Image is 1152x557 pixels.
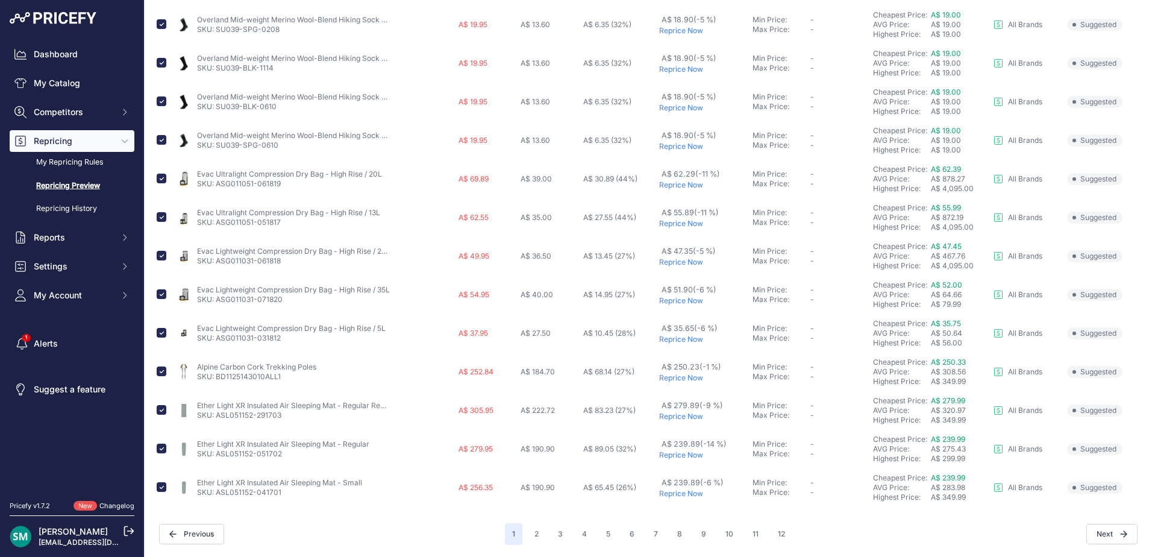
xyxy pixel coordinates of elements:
[810,179,814,188] span: -
[1008,97,1042,107] p: All Brands
[753,92,810,102] div: Min Price:
[931,415,966,424] span: A$ 349.99
[753,333,810,343] div: Max Price:
[662,92,716,101] span: A$ 18.90
[459,367,493,376] span: A$ 252.84
[1008,213,1042,222] p: All Brands
[873,126,927,135] a: Cheapest Price:
[873,145,921,154] a: Highest Price:
[1086,524,1138,544] button: Next
[10,130,134,152] button: Repricing
[10,256,134,277] button: Settings
[1067,57,1122,69] span: Suggested
[931,126,961,135] span: A$ 19.00
[10,72,134,94] a: My Catalog
[99,502,134,510] a: Changelog
[521,174,552,183] span: A$ 39.00
[34,106,113,118] span: Competitors
[700,439,727,448] span: (-14 %)
[873,222,921,231] a: Highest Price:
[521,58,550,68] span: A$ 13.60
[459,329,488,338] span: A$ 37.95
[810,25,814,34] span: -
[575,523,594,545] button: Go to page 4
[810,439,814,448] span: -
[583,213,636,222] span: A$ 27.55 (44%)
[662,15,716,24] span: A$ 18.90
[753,439,810,449] div: Min Price:
[459,290,489,299] span: A$ 54.95
[34,260,113,272] span: Settings
[197,488,281,497] a: SKU: ASL051152-041701
[931,338,962,347] span: A$ 56.00
[931,87,961,96] a: A$ 19.00
[1008,483,1042,492] p: All Brands
[994,20,1042,30] a: All Brands
[810,247,814,256] span: -
[753,285,810,295] div: Min Price:
[39,538,164,547] a: [EMAIL_ADDRESS][DOMAIN_NAME]
[197,169,382,178] a: Evac Ultralight Compression Dry Bag - High Rise / 20L
[873,174,931,184] div: AVG Price:
[197,218,281,227] a: SKU: ASG011051-051817
[873,357,927,367] a: Cheapest Price:
[197,54,460,63] a: Overland Mid-weight Merino Wool-Blend Hiking Sock - Covert Black / A11-14
[197,63,274,72] a: SKU: SU039-BLK-1114
[10,101,134,123] button: Competitors
[1067,212,1122,224] span: Suggested
[197,140,278,149] a: SKU: SU039-SPG-0610
[931,222,974,231] span: A$ 4,095.00
[931,203,961,212] span: A$ 55.99
[810,285,814,294] span: -
[583,174,637,183] span: A$ 30.89 (44%)
[873,492,921,502] a: Highest Price:
[1008,20,1042,30] p: All Brands
[753,15,810,25] div: Min Price:
[521,213,552,222] span: A$ 35.00
[994,136,1042,145] a: All Brands
[459,444,493,453] span: A$ 279.95
[700,401,723,410] span: (-9 %)
[1008,251,1042,261] p: All Brands
[745,523,766,545] button: Go to page 11
[662,54,716,63] span: A$ 18.90
[521,97,550,106] span: A$ 13.60
[873,68,921,77] a: Highest Price:
[873,367,931,377] div: AVG Price:
[753,140,810,150] div: Max Price:
[873,319,927,328] a: Cheapest Price:
[810,92,814,101] span: -
[1067,327,1122,339] span: Suggested
[197,411,281,420] a: SKU: ASL051152-291703
[931,396,965,405] span: A$ 279.99
[197,15,457,24] a: Overland Mid-weight Merino Wool-Blend Hiking Sock - Spurce Green / A2-8
[1067,289,1122,301] span: Suggested
[459,20,487,29] span: A$ 19.95
[197,295,283,304] a: SKU: ASG011031-071820
[583,290,635,299] span: A$ 14.95 (27%)
[931,280,962,289] a: A$ 52.00
[459,136,487,145] span: A$ 19.95
[197,372,281,381] a: SKU: BD1125143010ALL1
[10,43,134,486] nav: Sidebar
[994,97,1042,107] a: All Brands
[197,247,390,256] a: Evac Lightweight Compression Dry Bag - High Rise / 20L
[994,367,1042,377] a: All Brands
[873,20,931,30] div: AVG Price:
[873,338,921,347] a: Highest Price:
[459,97,487,106] span: A$ 19.95
[659,142,748,151] p: Reprice Now
[662,247,716,256] span: A$ 47.35
[583,20,631,29] span: A$ 6.35 (32%)
[753,247,810,256] div: Min Price:
[931,174,989,184] div: A$ 878.27
[659,65,748,74] p: Reprice Now
[662,439,727,448] span: A$ 239.89
[662,324,718,333] span: A$ 35.65
[931,435,965,444] span: A$ 239.99
[583,251,635,260] span: A$ 13.45 (27%)
[810,372,814,381] span: -
[197,208,380,217] a: Evac Ultralight Compression Dry Bag - High Rise / 13L
[521,329,551,338] span: A$ 27.50
[931,473,965,482] span: A$ 239.99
